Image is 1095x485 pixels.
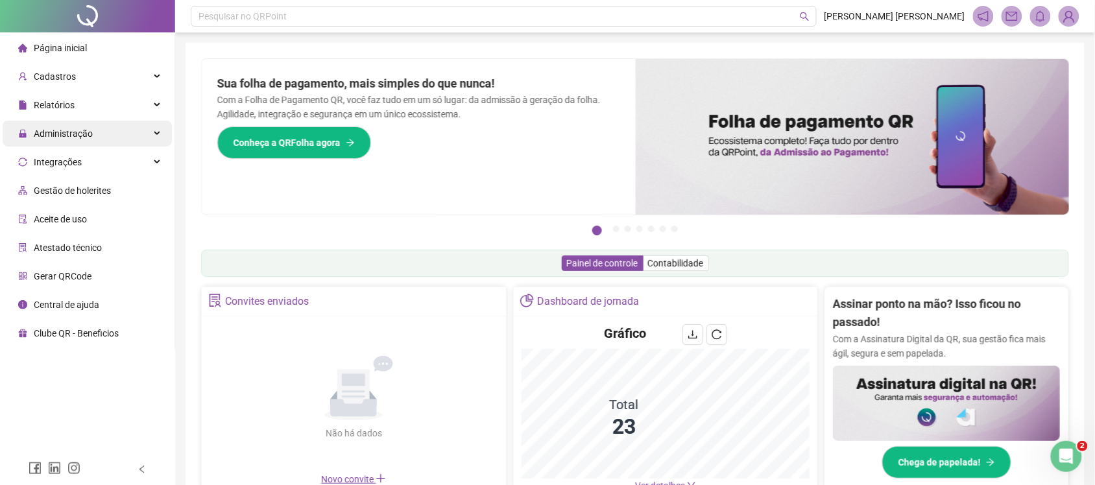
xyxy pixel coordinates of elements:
[1077,441,1088,451] span: 2
[34,328,119,338] span: Clube QR - Beneficios
[321,474,386,484] span: Novo convite
[688,329,698,340] span: download
[978,10,989,22] span: notification
[18,129,27,138] span: lock
[208,294,222,307] span: solution
[824,9,965,23] span: [PERSON_NAME] [PERSON_NAME]
[34,271,91,281] span: Gerar QRCode
[34,100,75,110] span: Relatórios
[67,462,80,475] span: instagram
[18,243,27,252] span: solution
[18,186,27,195] span: apartment
[1051,441,1082,472] iframe: Intercom live chat
[625,226,631,232] button: 3
[520,294,534,307] span: pie-chart
[18,72,27,81] span: user-add
[34,71,76,82] span: Cadastros
[882,446,1011,479] button: Chega de papelada!
[217,75,620,93] h2: Sua folha de pagamento, mais simples do que nunca!
[34,185,111,196] span: Gestão de holerites
[592,226,602,235] button: 1
[29,462,42,475] span: facebook
[18,300,27,309] span: info-circle
[1006,10,1018,22] span: mail
[660,226,666,232] button: 6
[34,128,93,139] span: Administração
[34,300,99,310] span: Central de ajuda
[537,290,639,313] div: Dashboard de jornada
[18,43,27,53] span: home
[636,59,1070,215] img: banner%2F8d14a306-6205-4263-8e5b-06e9a85ad873.png
[34,214,87,224] span: Aceite de uso
[34,43,87,53] span: Página inicial
[18,272,27,281] span: qrcode
[138,465,147,474] span: left
[712,329,722,340] span: reload
[671,226,678,232] button: 7
[376,473,386,484] span: plus
[833,366,1060,442] img: banner%2F02c71560-61a6-44d4-94b9-c8ab97240462.png
[225,290,309,313] div: Convites enviados
[18,101,27,110] span: file
[898,455,981,469] span: Chega de papelada!
[18,215,27,224] span: audit
[648,226,655,232] button: 5
[605,324,647,342] h4: Gráfico
[636,226,643,232] button: 4
[833,332,1060,361] p: Com a Assinatura Digital da QR, sua gestão fica mais ágil, segura e sem papelada.
[833,295,1060,332] h2: Assinar ponto na mão? Isso ficou no passado!
[800,12,810,21] span: search
[48,462,61,475] span: linkedin
[34,157,82,167] span: Integrações
[1035,10,1046,22] span: bell
[34,242,102,253] span: Atestado técnico
[567,258,638,268] span: Painel de controle
[234,136,341,150] span: Conheça a QRFolha agora
[294,426,413,440] div: Não há dados
[18,158,27,167] span: sync
[648,258,704,268] span: Contabilidade
[986,458,995,467] span: arrow-right
[217,126,371,159] button: Conheça a QRFolha agora
[613,226,620,232] button: 2
[346,138,355,147] span: arrow-right
[217,93,620,121] p: Com a Folha de Pagamento QR, você faz tudo em um só lugar: da admissão à geração da folha. Agilid...
[1059,6,1079,26] img: 88751
[18,329,27,338] span: gift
